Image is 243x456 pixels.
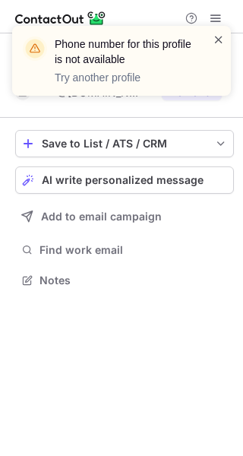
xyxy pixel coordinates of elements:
[39,274,228,287] span: Notes
[15,9,106,27] img: ContactOut v5.3.10
[15,239,234,261] button: Find work email
[15,270,234,291] button: Notes
[41,211,162,223] span: Add to email campaign
[42,138,207,150] div: Save to List / ATS / CRM
[55,70,194,85] p: Try another profile
[15,130,234,157] button: save-profile-one-click
[15,166,234,194] button: AI write personalized message
[15,203,234,230] button: Add to email campaign
[39,243,228,257] span: Find work email
[23,36,47,61] img: warning
[55,36,194,67] header: Phone number for this profile is not available
[42,174,204,186] span: AI write personalized message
